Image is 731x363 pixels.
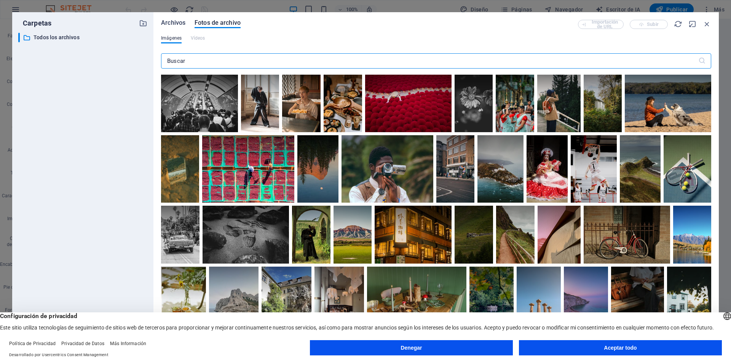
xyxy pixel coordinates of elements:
font: Fotos de archivo [195,19,241,26]
font: Todos los archivos [34,34,80,40]
i: Recargar [674,20,682,28]
i: Minimizar [688,20,697,28]
span: This file type is not supported by this element [191,34,205,43]
font: Imágenes [161,35,182,41]
i: Crear nueva carpeta [139,19,147,27]
font: Archivos [161,19,185,26]
font: Vídeos [191,35,205,41]
input: Buscar [161,53,698,69]
i: Cerca [703,20,711,28]
font: Carpetas [23,19,51,27]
